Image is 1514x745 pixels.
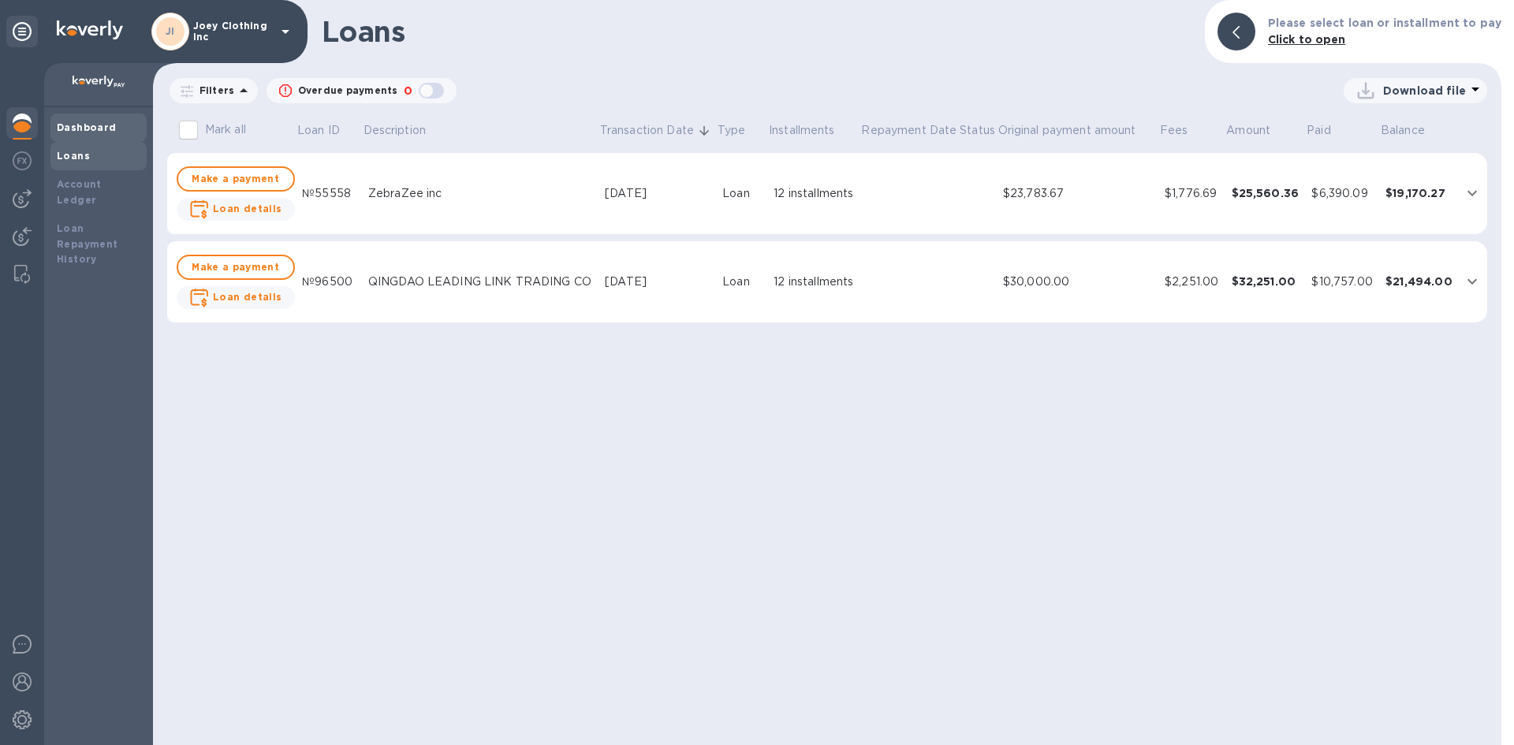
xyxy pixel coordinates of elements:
div: $1,776.69 [1165,185,1219,202]
div: 12 installments [774,274,853,290]
b: Loan details [213,291,282,303]
img: Foreign exchange [13,151,32,170]
h1: Loans [322,15,1192,48]
div: ZebraZee inc [368,185,592,202]
p: Original payment amount [998,122,1136,139]
p: Fees [1160,122,1188,139]
p: Description [364,122,426,139]
b: Account Ledger [57,178,102,206]
div: [DATE] [605,274,710,290]
button: Loan details [177,286,295,309]
div: $23,783.67 [1003,185,1152,202]
span: Paid [1307,122,1352,139]
div: $19,170.27 [1385,185,1452,201]
div: [DATE] [605,185,710,202]
span: Fees [1160,122,1209,139]
div: $30,000.00 [1003,274,1152,290]
b: Loan details [213,203,282,214]
span: Description [364,122,446,139]
p: Status [960,122,995,139]
div: Unpin categories [6,16,38,47]
p: Balance [1381,122,1425,139]
p: Repayment Date [861,122,957,139]
b: Loan Repayment History [57,222,118,266]
b: Please select loan or installment to pay [1268,17,1501,29]
button: Make a payment [177,166,295,192]
span: Original payment amount [998,122,1157,139]
p: Overdue payments [298,84,397,98]
p: Installments [769,122,835,139]
span: Transaction Date [600,122,714,139]
div: $21,494.00 [1385,274,1452,289]
p: Mark all [205,121,246,138]
b: Click to open [1268,33,1346,46]
div: $6,390.09 [1311,185,1373,202]
div: Loan [722,185,761,202]
p: Transaction Date [600,122,694,139]
span: Type [718,122,766,139]
span: Make a payment [191,169,281,188]
span: Balance [1381,122,1445,139]
div: $25,560.36 [1232,185,1300,201]
button: expand row [1460,181,1484,205]
span: Installments [769,122,856,139]
p: Download file [1383,83,1466,99]
div: №96500 [302,274,356,290]
span: Make a payment [191,258,281,277]
p: Filters [193,84,234,97]
div: QINGDAO LEADING LINK TRADING CO [368,274,592,290]
div: 12 installments [774,185,853,202]
p: Type [718,122,746,139]
b: Dashboard [57,121,117,133]
p: Joey Clothing Inc [193,20,272,43]
button: expand row [1460,270,1484,293]
img: Logo [57,20,123,39]
button: Overdue payments0 [267,78,457,103]
p: Amount [1226,122,1270,139]
span: Amount [1226,122,1291,139]
b: Loans [57,150,90,162]
p: Loan ID [297,122,340,139]
div: Loan [722,274,761,290]
div: $10,757.00 [1311,274,1373,290]
span: Loan ID [297,122,360,139]
button: Make a payment [177,255,295,280]
b: JI [166,25,175,37]
button: Loan details [177,198,295,221]
p: 0 [404,83,412,99]
p: Paid [1307,122,1331,139]
div: $2,251.00 [1165,274,1219,290]
div: №55558 [302,185,356,202]
div: $32,251.00 [1232,274,1300,289]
